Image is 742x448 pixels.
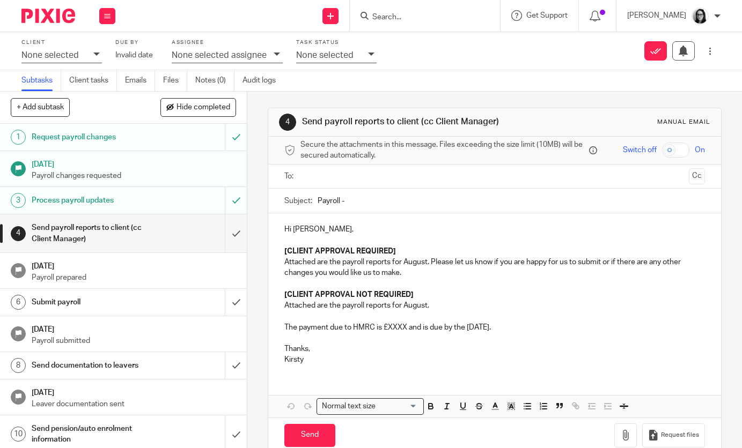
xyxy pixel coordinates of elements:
[284,224,704,235] p: Hi [PERSON_NAME],
[661,431,699,439] span: Request files
[69,70,117,91] a: Client tasks
[225,289,247,316] div: Mark as done
[11,427,26,442] div: 10
[11,358,26,373] div: 8
[32,272,236,283] p: Payroll prepared
[284,354,704,365] p: Kirsty
[657,118,710,126] div: Manual email
[284,171,296,182] label: To:
[32,357,153,374] h1: Send documentation to leavers
[627,10,686,21] p: [PERSON_NAME]
[284,248,396,255] strong: [CLIENT APPROVAL REQUIRED]
[32,385,236,398] h1: [DATE]
[172,39,283,46] label: Assignee
[177,103,230,112] span: Hide completed
[32,335,236,346] p: Payroll submitted
[642,423,704,447] button: Request files
[279,114,296,131] div: 4
[172,50,267,60] p: None selected assignee
[163,70,187,91] a: Files
[689,168,705,184] button: Cc
[296,39,377,46] label: Task status
[21,39,102,46] label: Client
[32,156,236,170] h1: [DATE]
[284,344,704,354] p: Thanks,
[284,196,312,206] label: Subject:
[32,129,153,145] h1: Request payroll changes
[11,226,26,241] div: 4
[21,50,79,60] p: None selected
[225,352,247,379] div: Mark as done
[160,98,236,116] button: Hide completed
[371,13,468,23] input: Search
[284,322,704,333] p: The payment due to HMRC is £XXXX and is due by the [DATE].
[284,300,704,311] p: Attached are the payroll reports for August.
[225,124,247,151] div: Mark as to do
[225,187,247,214] div: Mark as to do
[32,170,236,181] p: Payroll changes requested
[11,295,26,310] div: 6
[317,398,424,415] div: Search for option
[21,70,61,91] a: Subtasks
[589,146,597,154] i: Files are stored in Pixie and a secure link is sent to the message recipient.
[623,145,657,155] span: Switch off
[11,98,70,116] button: + Add subtask
[32,258,236,272] h1: [DATE]
[284,291,414,298] strong: [CLIENT APPROVAL NOT REQUIRED]
[296,50,354,60] p: None selected
[115,51,153,59] span: Invalid date
[379,401,417,412] input: Search for option
[695,145,705,155] span: On
[125,70,155,91] a: Emails
[195,70,234,91] a: Notes (0)
[115,39,158,46] label: Due by
[243,70,284,91] a: Audit logs
[284,257,704,279] p: Attached are the payroll reports for August. Please let us know if you are happy for us to submit...
[11,193,26,208] div: 3
[32,322,236,335] h1: [DATE]
[692,8,709,25] img: Profile%20photo.jpeg
[284,424,335,447] input: Send
[225,214,247,252] div: Mark as done
[300,139,586,161] span: Secure the attachments in this message. Files exceeding the size limit (10MB) will be secured aut...
[11,130,26,145] div: 1
[526,12,568,19] span: Get Support
[32,294,153,310] h1: Submit payroll
[32,192,153,208] h1: Process payroll updates
[302,116,518,128] h1: Send payroll reports to client (cc Client Manager)
[32,399,236,409] p: Leaver documentation sent
[21,9,75,23] img: Pixie
[319,401,378,412] span: Normal text size
[32,220,153,247] h1: Send payroll reports to client (cc Client Manager)
[32,421,153,448] h1: Send pension/auto enrolment information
